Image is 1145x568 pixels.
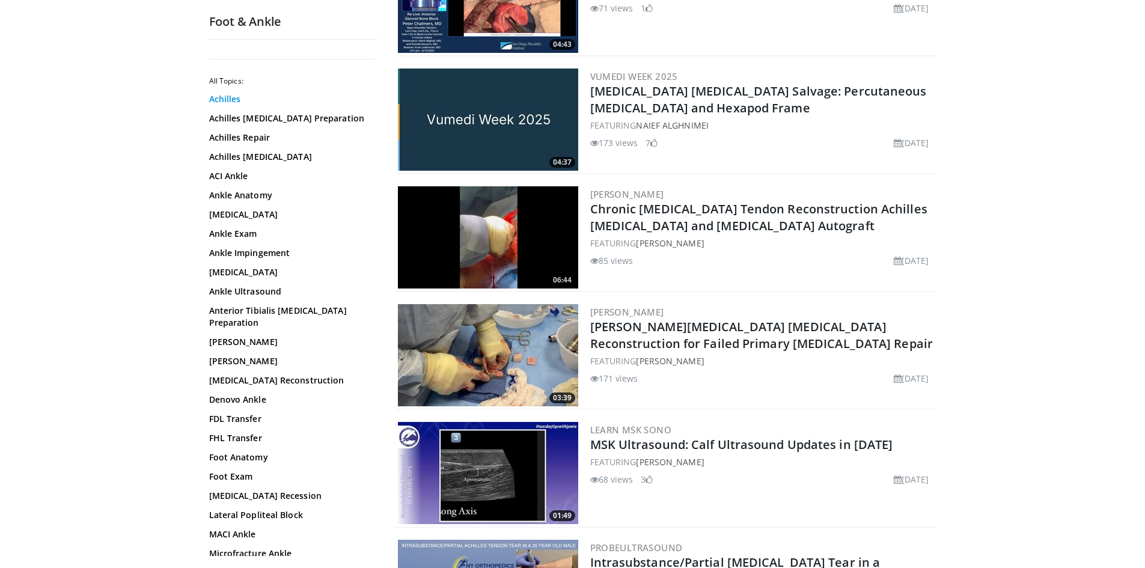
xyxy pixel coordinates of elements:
img: 33de5d74-51c9-46a1-9576-5643e8ed9125.300x170_q85_crop-smart_upscale.jpg [398,304,578,406]
a: Vumedi Week 2025 [590,70,678,82]
a: Foot Anatomy [209,451,371,463]
a: Achilles [MEDICAL_DATA] Preparation [209,112,371,124]
a: Chronic [MEDICAL_DATA] Tendon Reconstruction Achilles [MEDICAL_DATA] and [MEDICAL_DATA] Autograft [590,201,927,234]
a: [MEDICAL_DATA] Reconstruction [209,374,371,386]
a: [PERSON_NAME] [636,355,704,367]
li: 85 views [590,254,634,267]
a: Naief Alghnimei [636,120,709,131]
a: [PERSON_NAME] [636,237,704,249]
a: MSK Ultrasound: Calf Ultrasound Updates in [DATE] [590,436,893,453]
li: 7 [646,136,658,149]
div: FEATURING [590,355,934,367]
a: [PERSON_NAME] [590,306,664,318]
a: FHL Transfer [209,432,371,444]
li: 173 views [590,136,638,149]
li: 71 views [590,2,634,14]
a: Ankle Impingement [209,247,371,259]
a: FDL Transfer [209,413,371,425]
a: [MEDICAL_DATA] [209,266,371,278]
a: Achilles Repair [209,132,371,144]
li: 68 views [590,473,634,486]
span: 01:49 [549,510,575,521]
a: Anterior Tibialis [MEDICAL_DATA] Preparation [209,305,371,329]
li: 3 [641,473,653,486]
span: 03:39 [549,392,575,403]
img: 6615e1af-39ef-4e7e-8be4-3bde89461251.300x170_q85_crop-smart_upscale.jpg [398,422,578,524]
a: Ankle Exam [209,228,371,240]
span: 04:43 [549,39,575,50]
a: Lateral Popliteal Block [209,509,371,521]
div: FEATURING [590,237,934,249]
a: [PERSON_NAME][MEDICAL_DATA] [MEDICAL_DATA] Reconstruction for Failed Primary [MEDICAL_DATA] Repair [590,319,933,352]
li: [DATE] [894,254,929,267]
a: Learn MSK Sono [590,424,672,436]
a: Foot Exam [209,471,371,483]
a: [PERSON_NAME] [636,456,704,468]
a: [MEDICAL_DATA] [209,209,371,221]
li: 171 views [590,372,638,385]
a: Microfracture Ankle [209,548,371,560]
li: [DATE] [894,2,929,14]
li: 1 [641,2,653,14]
a: Ankle Ultrasound [209,286,371,298]
li: [DATE] [894,372,929,385]
a: 03:39 [398,304,578,406]
li: [DATE] [894,136,929,149]
img: eac686f8-b057-4449-a6dc-a95ca058fbc7.jpg.300x170_q85_crop-smart_upscale.jpg [398,69,578,171]
a: [PERSON_NAME] [209,336,371,348]
div: FEATURING [590,456,934,468]
span: 04:37 [549,157,575,168]
a: [PERSON_NAME] [209,355,371,367]
a: Achilles [209,93,371,105]
a: ACI Ankle [209,170,371,182]
a: 06:44 [398,186,578,289]
a: Achilles [MEDICAL_DATA] [209,151,371,163]
h2: All Topics: [209,76,374,86]
div: FEATURING [590,119,934,132]
a: 01:49 [398,422,578,524]
a: [MEDICAL_DATA] Recession [209,490,371,502]
a: [PERSON_NAME] [590,188,664,200]
span: 06:44 [549,275,575,286]
h2: Foot & Ankle [209,14,377,29]
a: MACI Ankle [209,528,371,540]
img: c7ae8b96-0285-4ed2-abb6-67a9ebf6408d.300x170_q85_crop-smart_upscale.jpg [398,186,578,289]
li: [DATE] [894,473,929,486]
a: [MEDICAL_DATA] [MEDICAL_DATA] Salvage: Percutaneous [MEDICAL_DATA] and Hexapod Frame [590,83,927,116]
a: 04:37 [398,69,578,171]
a: Ankle Anatomy [209,189,371,201]
a: Denovo Ankle [209,394,371,406]
a: Probeultrasound [590,542,683,554]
